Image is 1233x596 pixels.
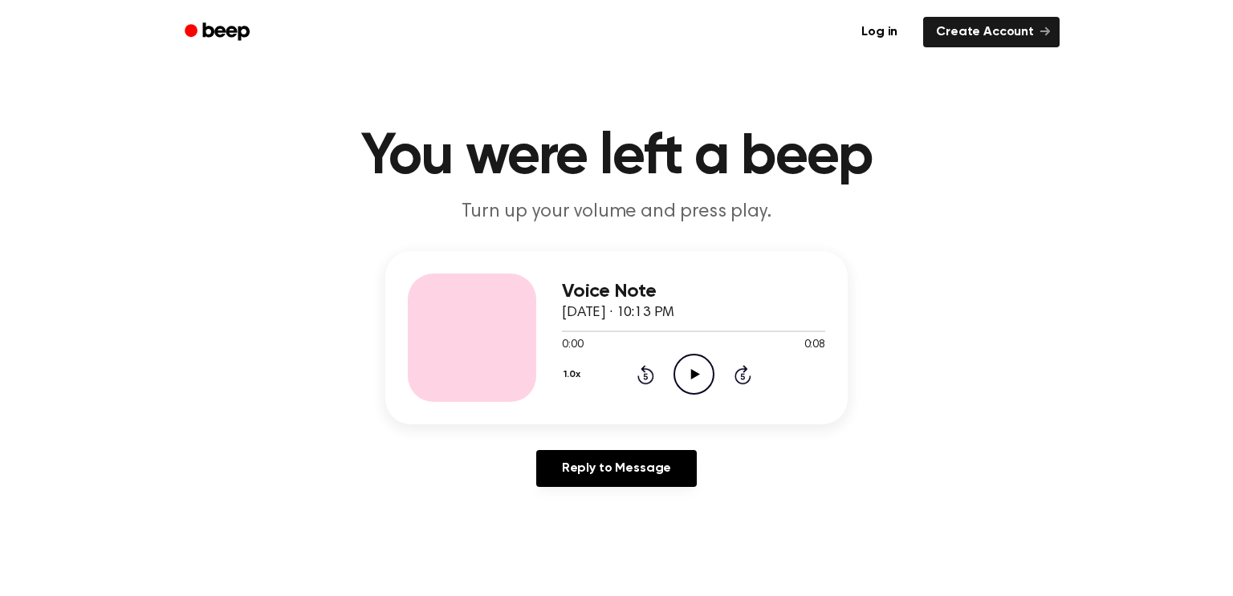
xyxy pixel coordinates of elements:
[308,199,925,225] p: Turn up your volume and press play.
[173,17,264,48] a: Beep
[536,450,697,487] a: Reply to Message
[923,17,1060,47] a: Create Account
[205,128,1027,186] h1: You were left a beep
[562,281,825,302] h3: Voice Note
[562,361,586,388] button: 1.0x
[804,337,825,354] span: 0:08
[845,14,914,51] a: Log in
[562,337,583,354] span: 0:00
[562,306,674,320] span: [DATE] · 10:13 PM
